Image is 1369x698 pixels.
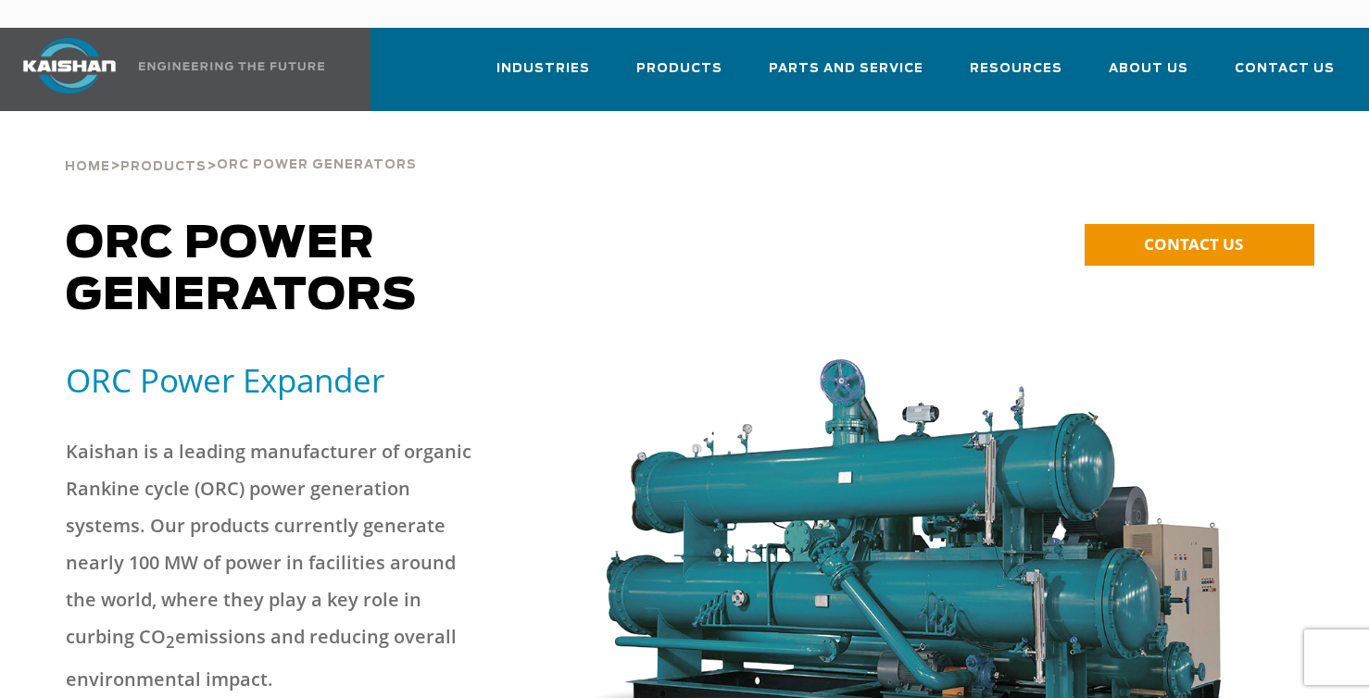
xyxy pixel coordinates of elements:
a: Industries [496,44,590,107]
span: ORC Power Generators [217,159,417,171]
span: ORC Power Generators [66,222,417,318]
a: Resources [970,44,1062,107]
span: About Us [1109,58,1188,80]
img: Engineering the future [139,62,324,70]
a: Contact Us [1235,44,1335,107]
a: Products [120,157,207,174]
a: About Us [1109,44,1188,107]
span: Parts and Service [769,58,923,80]
p: Kaishan is a leading manufacturer of organic Rankine cycle (ORC) power generation systems. Our pr... [66,433,484,698]
h5: ORC Power Expander [66,359,547,401]
a: Parts and Service [769,44,923,107]
div: > > [65,111,417,181]
a: CONTACT US [1085,224,1314,266]
span: Resources [970,58,1062,80]
sub: 2 [166,631,175,653]
span: Products [120,161,207,173]
span: CONTACT US [1144,233,1243,255]
span: Contact Us [1235,58,1335,80]
a: Home [65,157,110,174]
span: Industries [496,58,590,80]
span: Products [636,58,722,80]
span: Home [65,161,110,173]
a: Products [636,44,722,107]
